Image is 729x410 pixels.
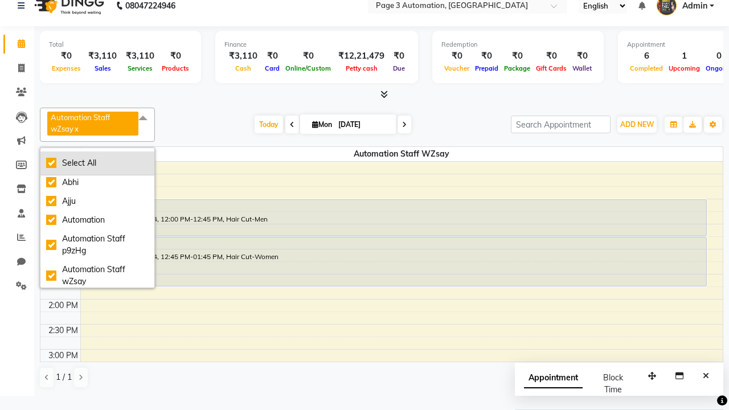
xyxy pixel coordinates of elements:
[262,50,282,63] div: ₹0
[81,147,723,161] span: Automation Staff wZsay
[617,117,657,133] button: ADD NEW
[49,64,84,72] span: Expenses
[83,237,706,286] div: Test DoNotDelete, TK14, 12:45 PM-01:45 PM, Hair Cut-Women
[84,50,121,63] div: ₹3,110
[46,264,149,288] div: Automation Staff wZsay
[46,177,149,188] div: Abhi
[159,64,192,72] span: Products
[698,367,714,385] button: Close
[92,64,114,72] span: Sales
[49,50,84,63] div: ₹0
[282,50,334,63] div: ₹0
[51,113,110,133] span: Automation Staff wZsay
[472,50,501,63] div: ₹0
[46,233,149,257] div: Automation Staff p9zHg
[666,64,703,72] span: Upcoming
[255,116,283,133] span: Today
[232,64,254,72] span: Cash
[83,200,706,236] div: Test DoNotDelete, TK14, 12:00 PM-12:45 PM, Hair Cut-Men
[570,64,595,72] span: Wallet
[73,124,79,133] a: x
[125,64,155,72] span: Services
[121,50,159,63] div: ₹3,110
[570,50,595,63] div: ₹0
[666,50,703,63] div: 1
[343,64,380,72] span: Petty cash
[627,50,666,63] div: 6
[40,147,80,159] div: Stylist
[46,300,80,311] div: 2:00 PM
[46,325,80,337] div: 2:30 PM
[603,372,623,395] span: Block Time
[56,371,72,383] span: 1 / 1
[441,50,472,63] div: ₹0
[533,50,570,63] div: ₹0
[334,50,389,63] div: ₹12,21,479
[533,64,570,72] span: Gift Cards
[309,120,335,129] span: Mon
[524,368,583,388] span: Appointment
[511,116,611,133] input: Search Appointment
[46,350,80,362] div: 3:00 PM
[390,64,408,72] span: Due
[441,64,472,72] span: Voucher
[472,64,501,72] span: Prepaid
[262,64,282,72] span: Card
[620,120,654,129] span: ADD NEW
[501,64,533,72] span: Package
[335,116,392,133] input: 2025-09-01
[389,50,409,63] div: ₹0
[627,64,666,72] span: Completed
[224,50,262,63] div: ₹3,110
[46,195,149,207] div: Ajju
[159,50,192,63] div: ₹0
[441,40,595,50] div: Redemption
[501,50,533,63] div: ₹0
[282,64,334,72] span: Online/Custom
[46,214,149,226] div: Automation
[224,40,409,50] div: Finance
[49,40,192,50] div: Total
[46,157,149,169] div: Select All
